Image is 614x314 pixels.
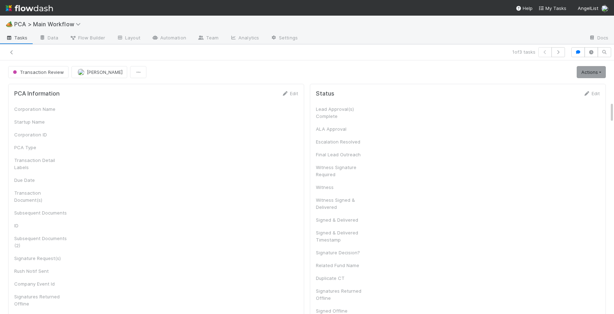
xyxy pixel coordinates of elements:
[14,267,68,275] div: Rush Notif Sent
[6,2,53,14] img: logo-inverted-e16ddd16eac7371096b0.svg
[6,21,13,27] span: 🏕️
[316,249,369,256] div: Signature Decision?
[316,216,369,223] div: Signed & Delivered
[14,235,68,249] div: Subsequent Documents (2)
[70,34,105,41] span: Flow Builder
[316,125,369,132] div: ALA Approval
[578,5,598,11] span: AngelList
[538,5,566,11] span: My Tasks
[316,229,369,243] div: Signed & Delivered Timestamp
[316,262,369,269] div: Related Fund Name
[11,69,64,75] span: Transaction Review
[14,255,68,262] div: Signature Request(s)
[6,34,28,41] span: Tasks
[33,33,64,44] a: Data
[265,33,303,44] a: Settings
[316,196,369,211] div: Witness Signed & Delivered
[316,164,369,178] div: Witness Signature Required
[316,151,369,158] div: Final Lead Outreach
[281,91,298,96] a: Edit
[14,90,60,97] h5: PCA Information
[8,66,69,78] button: Transaction Review
[14,189,68,204] div: Transaction Document(s)
[14,209,68,216] div: Subsequent Documents
[14,21,84,28] span: PCA > Main Workflow
[14,105,68,113] div: Corporation Name
[14,144,68,151] div: PCA Type
[192,33,224,44] a: Team
[516,5,533,12] div: Help
[577,66,606,78] a: Actions
[316,275,369,282] div: Duplicate CT
[146,33,192,44] a: Automation
[77,69,85,76] img: avatar_ba0ef937-97b0-4cb1-a734-c46f876909ef.png
[14,280,68,287] div: Company Event Id
[14,222,68,229] div: ID
[583,33,614,44] a: Docs
[316,90,334,97] h5: Status
[583,91,600,96] a: Edit
[14,157,68,171] div: Transaction Detail Labels
[316,105,369,120] div: Lead Approval(s) Complete
[14,118,68,125] div: Startup Name
[14,131,68,138] div: Corporation ID
[316,184,369,191] div: Witness
[512,48,535,55] span: 1 of 3 tasks
[64,33,111,44] a: Flow Builder
[316,138,369,145] div: Escalation Resolved
[601,5,608,12] img: avatar_ba0ef937-97b0-4cb1-a734-c46f876909ef.png
[316,287,369,302] div: Signatures Returned Offline
[111,33,146,44] a: Layout
[71,66,127,78] button: [PERSON_NAME]
[538,5,566,12] a: My Tasks
[224,33,265,44] a: Analytics
[87,69,123,75] span: [PERSON_NAME]
[14,293,68,307] div: Signatures Returned Offline
[14,177,68,184] div: Due Date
